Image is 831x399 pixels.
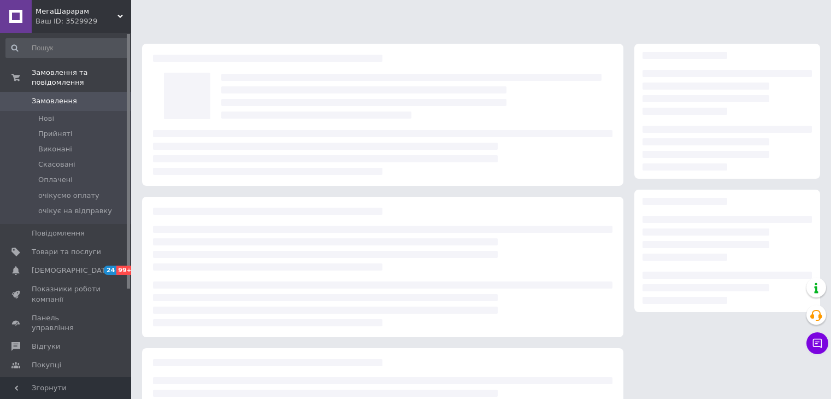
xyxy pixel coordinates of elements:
[32,342,60,351] span: Відгуки
[36,7,117,16] span: МегаШарарам
[38,114,54,124] span: Нові
[32,313,101,333] span: Панель управління
[38,175,73,185] span: Оплачені
[38,206,112,216] span: очікує на відправку
[32,360,61,370] span: Покупці
[806,332,828,354] button: Чат з покупцем
[32,228,85,238] span: Повідомлення
[32,68,131,87] span: Замовлення та повідомлення
[32,266,113,275] span: [DEMOGRAPHIC_DATA]
[38,191,99,201] span: очікуємо оплату
[38,129,72,139] span: Прийняті
[38,144,72,154] span: Виконані
[38,160,75,169] span: Скасовані
[36,16,131,26] div: Ваш ID: 3529929
[32,247,101,257] span: Товари та послуги
[32,96,77,106] span: Замовлення
[104,266,116,275] span: 24
[32,284,101,304] span: Показники роботи компанії
[5,38,129,58] input: Пошук
[116,266,134,275] span: 99+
